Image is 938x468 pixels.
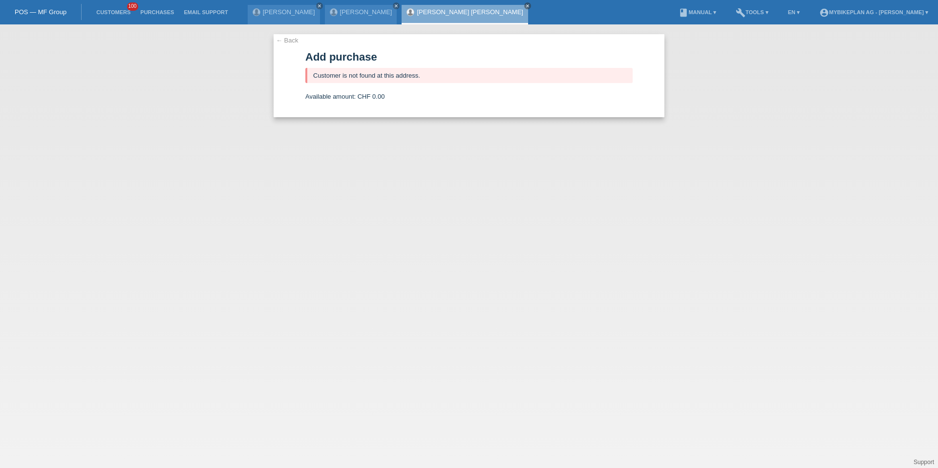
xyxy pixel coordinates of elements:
[417,8,523,16] a: [PERSON_NAME] [PERSON_NAME]
[731,9,773,15] a: buildTools ▾
[135,9,179,15] a: Purchases
[524,2,531,9] a: close
[263,8,315,16] a: [PERSON_NAME]
[305,51,633,63] h1: Add purchase
[317,3,322,8] i: close
[358,93,385,100] span: CHF 0.00
[525,3,530,8] i: close
[91,9,135,15] a: Customers
[394,3,399,8] i: close
[783,9,805,15] a: EN ▾
[127,2,139,11] span: 100
[305,93,356,100] span: Available amount:
[316,2,323,9] a: close
[736,8,746,18] i: build
[340,8,392,16] a: [PERSON_NAME]
[393,2,400,9] a: close
[276,37,298,44] a: ← Back
[679,8,688,18] i: book
[15,8,66,16] a: POS — MF Group
[819,8,829,18] i: account_circle
[179,9,233,15] a: Email Support
[674,9,721,15] a: bookManual ▾
[914,459,934,466] a: Support
[814,9,933,15] a: account_circleMybikeplan AG - [PERSON_NAME] ▾
[305,68,633,83] div: Customer is not found at this address.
